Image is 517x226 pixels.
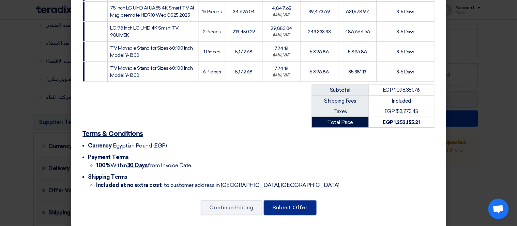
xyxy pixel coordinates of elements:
span: 5,896.86 [310,69,329,75]
span: 243,333.33 [308,29,331,35]
span: Shipping Terms [88,174,127,180]
span: 3-5 Days [396,49,414,55]
strong: 100% [96,162,111,169]
span: EGP 153,773.45 [384,108,418,115]
span: LG 98 Inch LG UHD 4K Smart TV 98UM5K [110,25,179,38]
span: 724.18 [275,66,289,71]
span: 3-5 Days [396,69,414,75]
button: Continue Editing [201,201,262,215]
span: 3-5 Days [396,9,414,15]
span: 6 Pieces [203,69,221,75]
span: 5,896.86 [348,49,367,55]
button: Submit Offer [264,201,317,215]
td: EGP 1,098,381.76 [369,85,434,96]
td: Shipping Fees [312,95,369,106]
span: 2 Pieces [203,29,221,35]
span: 16 Pieces [202,9,222,15]
span: Egyptian Pound (EGP) [113,143,167,149]
span: 631,578.97 [346,9,369,15]
span: 5,172.68 [235,69,253,75]
span: Currency [88,143,112,149]
u: Terms & Conditions [83,131,143,137]
li: , to customer address in [GEOGRAPHIC_DATA], [GEOGRAPHIC_DATA] [96,181,435,190]
span: 1 Pieces [203,49,220,55]
span: 75 Inch LG UHD AI UA85 4K Smart TV AI Magic remote HDR10 WebOS25 2025 [110,5,194,18]
span: Payment Terms [88,154,129,161]
div: (14%) VAT [266,53,298,58]
span: 486,666.66 [345,29,370,35]
div: Open chat [488,199,509,219]
strong: EGP 1,252,155.21 [383,119,420,125]
span: TV Movable Stand for Sizes 60:100 Inch, Model Y-1800 [110,45,194,58]
span: 3-5 Days [396,29,414,35]
td: Total Price [312,117,369,128]
span: 724.18 [275,46,289,51]
span: 4,847.65 [272,5,291,11]
div: (14%) VAT [266,33,298,38]
span: 213,450.29 [233,29,255,35]
span: 5,172.68 [235,49,253,55]
u: 30 Days [127,162,148,169]
span: 34,626.04 [233,9,255,15]
span: TV Movable Stand for Sizes 60:100 Inch, Model Y-1800 [110,65,194,78]
div: (14%) VAT [266,73,298,79]
span: 29,883.04 [271,25,293,31]
span: 5,896.86 [310,49,329,55]
td: Subtotal [312,85,369,96]
span: 35,381.13 [349,69,367,75]
td: Taxes [312,106,369,117]
strong: Included at no extra cost [96,182,162,189]
span: 39,473.69 [308,9,330,15]
span: Included [392,98,411,104]
span: Within from Invoice Date. [96,162,192,169]
div: (14%) VAT [266,13,298,18]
